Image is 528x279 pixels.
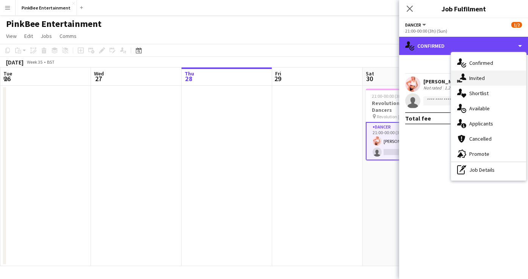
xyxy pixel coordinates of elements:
[47,59,55,65] div: BST
[93,74,104,83] span: 27
[405,28,522,34] div: 21:00-00:00 (3h) (Sun)
[451,86,526,101] div: Shortlist
[6,33,17,39] span: View
[372,93,414,99] span: 21:00-00:00 (3h) (Sun)
[185,70,194,77] span: Thu
[2,74,12,83] span: 26
[38,31,55,41] a: Jobs
[21,31,36,41] a: Edit
[423,78,464,85] div: [PERSON_NAME]
[399,4,528,14] h3: Job Fulfilment
[275,70,281,77] span: Fri
[399,37,528,55] div: Confirmed
[6,18,102,30] h1: PinkBee Entertainment
[366,70,374,77] span: Sat
[3,31,20,41] a: View
[41,33,52,39] span: Jobs
[274,74,281,83] span: 29
[365,74,374,83] span: 30
[60,33,77,39] span: Comms
[405,22,421,28] span: Dancer
[94,70,104,77] span: Wed
[183,74,194,83] span: 28
[366,122,451,160] app-card-role: Dancer1/221:00-00:00 (3h)[PERSON_NAME]
[56,31,80,41] a: Comms
[366,100,451,113] h3: Revolution Newcastle - 2x Dancers
[366,89,451,160] app-job-card: 21:00-00:00 (3h) (Sun)1/2Revolution Newcastle - 2x Dancers Revolution [GEOGRAPHIC_DATA]1 RoleDanc...
[451,146,526,161] div: Promote
[16,0,77,15] button: PinkBee Entertainment
[24,33,33,39] span: Edit
[6,58,24,66] div: [DATE]
[405,22,427,28] button: Dancer
[451,101,526,116] div: Available
[3,70,12,77] span: Tue
[405,114,431,122] div: Total fee
[423,85,443,91] div: Not rated
[443,85,459,91] div: 1.24mi
[25,59,44,65] span: Week 35
[511,22,522,28] span: 1/2
[377,114,434,119] span: Revolution [GEOGRAPHIC_DATA]
[451,116,526,131] div: Applicants
[451,55,526,71] div: Confirmed
[451,131,526,146] div: Cancelled
[451,71,526,86] div: Invited
[451,162,526,177] div: Job Details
